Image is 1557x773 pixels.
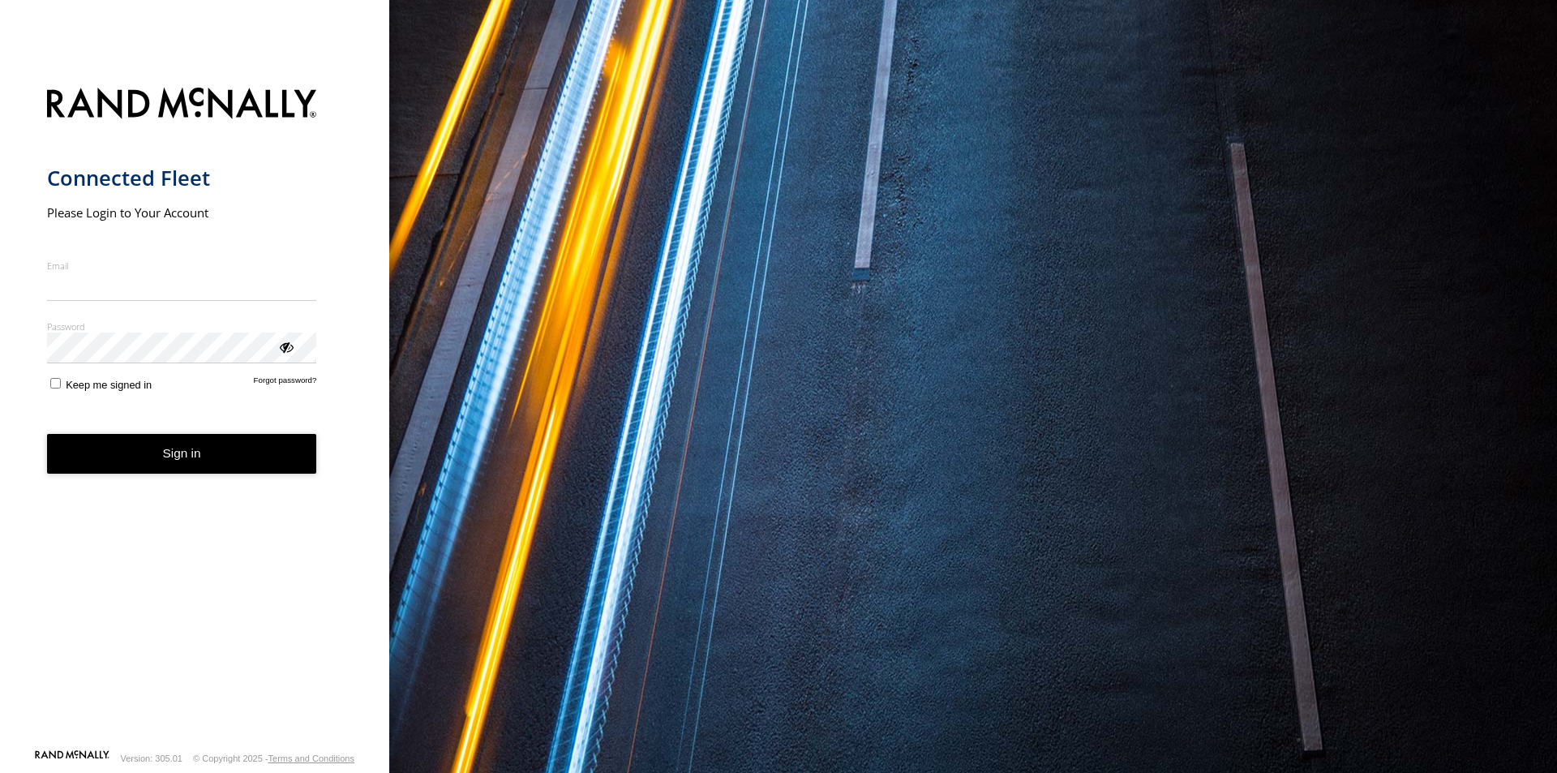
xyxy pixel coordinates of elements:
[47,204,317,221] h2: Please Login to Your Account
[254,376,317,391] a: Forgot password?
[268,754,354,763] a: Terms and Conditions
[193,754,354,763] div: © Copyright 2025 -
[47,78,343,749] form: main
[47,84,317,126] img: Rand McNally
[47,260,317,272] label: Email
[66,379,152,391] span: Keep me signed in
[47,320,317,333] label: Password
[121,754,182,763] div: Version: 305.01
[277,338,294,354] div: ViewPassword
[35,750,109,767] a: Visit our Website
[47,434,317,474] button: Sign in
[50,378,61,389] input: Keep me signed in
[47,165,317,191] h1: Connected Fleet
